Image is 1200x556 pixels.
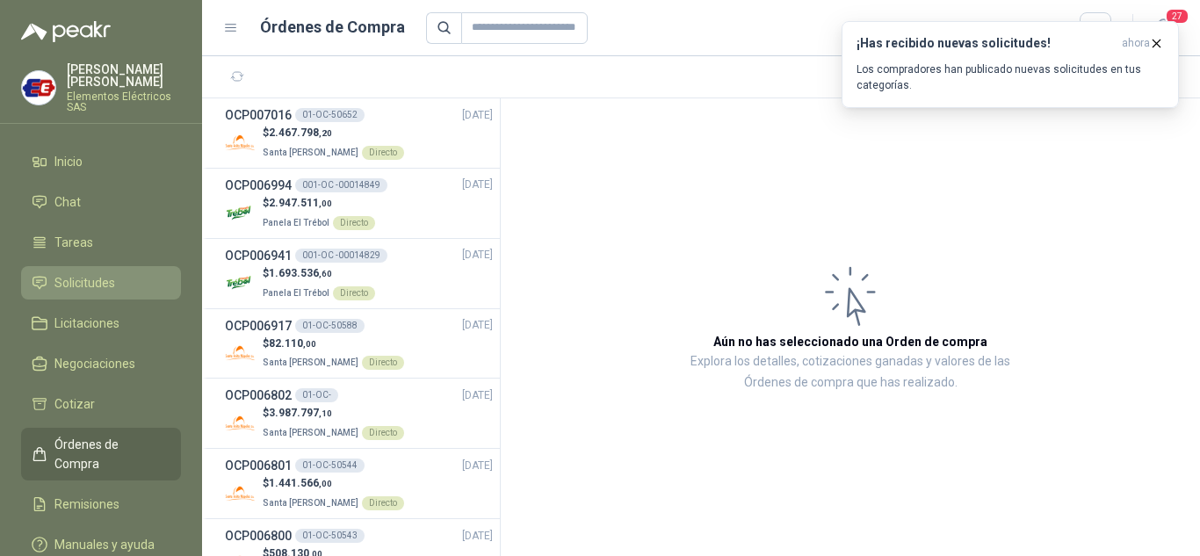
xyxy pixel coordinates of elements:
[54,152,83,171] span: Inicio
[54,273,115,292] span: Solicitudes
[54,192,81,212] span: Chat
[269,197,332,209] span: 2.947.511
[225,198,256,228] img: Company Logo
[225,456,493,511] a: OCP00680101-OC-50544[DATE] Company Logo$1.441.566,00Santa [PERSON_NAME]Directo
[225,105,493,161] a: OCP00701601-OC-50652[DATE] Company Logo$2.467.798,20Santa [PERSON_NAME]Directo
[260,15,405,40] h1: Órdenes de Compra
[263,405,404,422] p: $
[319,199,332,208] span: ,00
[269,477,332,489] span: 1.441.566
[263,125,404,141] p: $
[319,128,332,138] span: ,20
[462,247,493,264] span: [DATE]
[676,351,1024,394] p: Explora los detalles, cotizaciones ganadas y valores de las Órdenes de compra que has realizado.
[225,246,292,265] h3: OCP006941
[1147,12,1179,44] button: 27
[225,127,256,158] img: Company Logo
[462,317,493,334] span: [DATE]
[333,286,375,300] div: Directo
[225,337,256,368] img: Company Logo
[269,407,332,419] span: 3.987.797
[225,316,292,336] h3: OCP006917
[54,314,119,333] span: Licitaciones
[295,319,365,333] div: 01-OC-50588
[263,265,375,282] p: $
[269,337,316,350] span: 82.110
[225,526,292,545] h3: OCP006800
[54,394,95,414] span: Cotizar
[713,332,987,351] h3: Aún no has seleccionado una Orden de compra
[263,428,358,437] span: Santa [PERSON_NAME]
[263,218,329,227] span: Panela El Trébol
[462,107,493,124] span: [DATE]
[22,71,55,105] img: Company Logo
[67,63,181,88] p: [PERSON_NAME] [PERSON_NAME]
[295,249,387,263] div: 001-OC -00014829
[263,498,358,508] span: Santa [PERSON_NAME]
[21,347,181,380] a: Negociaciones
[225,386,292,405] h3: OCP006802
[225,246,493,301] a: OCP006941001-OC -00014829[DATE] Company Logo$1.693.536,60Panela El TrébolDirecto
[21,185,181,219] a: Chat
[319,479,332,488] span: ,00
[462,177,493,193] span: [DATE]
[362,146,404,160] div: Directo
[333,216,375,230] div: Directo
[225,176,493,231] a: OCP006994001-OC -00014849[DATE] Company Logo$2.947.511,00Panela El TrébolDirecto
[303,339,316,349] span: ,00
[21,21,111,42] img: Logo peakr
[21,487,181,521] a: Remisiones
[54,535,155,554] span: Manuales y ayuda
[263,357,358,367] span: Santa [PERSON_NAME]
[295,529,365,543] div: 01-OC-50543
[54,354,135,373] span: Negociaciones
[225,316,493,372] a: OCP00691701-OC-50588[DATE] Company Logo$82.110,00Santa [PERSON_NAME]Directo
[1122,36,1150,51] span: ahora
[21,307,181,340] a: Licitaciones
[319,408,332,418] span: ,10
[54,435,164,473] span: Órdenes de Compra
[295,108,365,122] div: 01-OC-50652
[362,356,404,370] div: Directo
[263,288,329,298] span: Panela El Trébol
[225,386,493,441] a: OCP00680201-OC-[DATE] Company Logo$3.987.797,10Santa [PERSON_NAME]Directo
[263,475,404,492] p: $
[54,233,93,252] span: Tareas
[319,269,332,278] span: ,60
[857,61,1164,93] p: Los compradores han publicado nuevas solicitudes en tus categorías.
[269,126,332,139] span: 2.467.798
[21,266,181,300] a: Solicitudes
[295,178,387,192] div: 001-OC -00014849
[21,145,181,178] a: Inicio
[225,105,292,125] h3: OCP007016
[263,336,404,352] p: $
[21,428,181,480] a: Órdenes de Compra
[362,426,404,440] div: Directo
[263,195,375,212] p: $
[462,387,493,404] span: [DATE]
[269,267,332,279] span: 1.693.536
[54,495,119,514] span: Remisiones
[225,408,256,438] img: Company Logo
[1165,8,1189,25] span: 27
[842,21,1179,108] button: ¡Has recibido nuevas solicitudes!ahora Los compradores han publicado nuevas solicitudes en tus ca...
[67,91,181,112] p: Elementos Eléctricos SAS
[462,528,493,545] span: [DATE]
[21,387,181,421] a: Cotizar
[263,148,358,157] span: Santa [PERSON_NAME]
[225,268,256,299] img: Company Logo
[225,176,292,195] h3: OCP006994
[857,36,1115,51] h3: ¡Has recibido nuevas solicitudes!
[295,388,338,402] div: 01-OC-
[362,496,404,510] div: Directo
[225,456,292,475] h3: OCP006801
[225,478,256,509] img: Company Logo
[462,458,493,474] span: [DATE]
[21,226,181,259] a: Tareas
[295,459,365,473] div: 01-OC-50544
